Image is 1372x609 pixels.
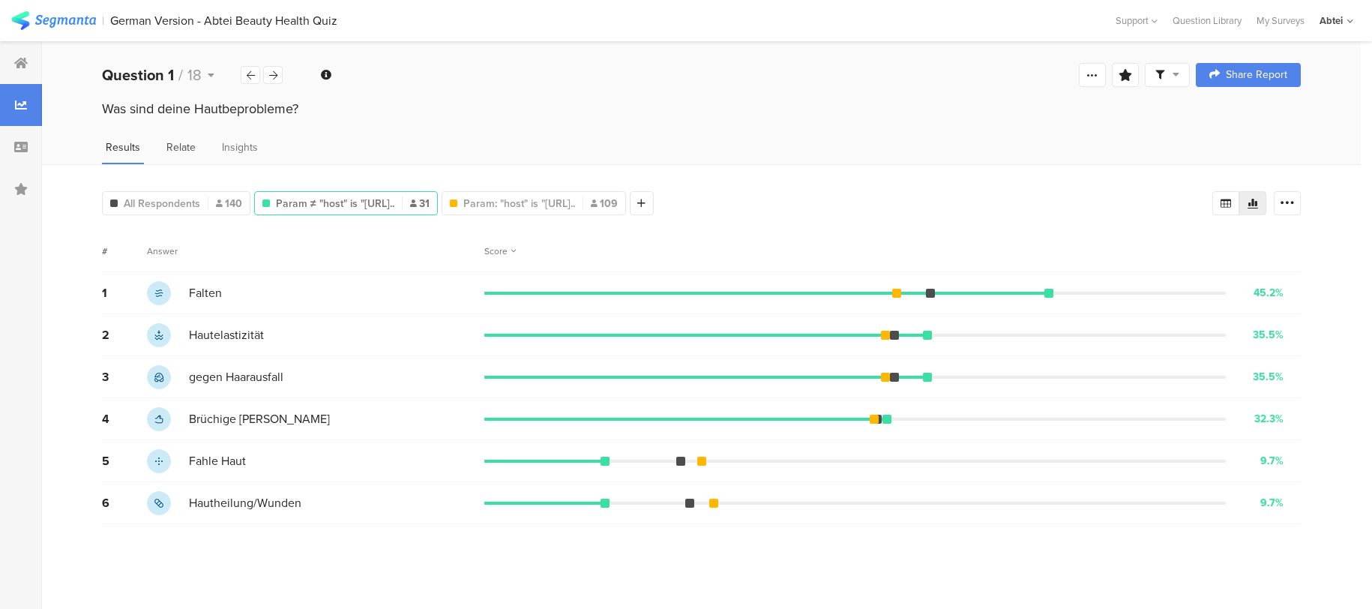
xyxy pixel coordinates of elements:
div: Score [484,244,516,258]
div: 4 [102,410,147,427]
div: German Version - Abtei Beauty Health Quiz [110,13,337,28]
span: Hautelastizität [189,326,264,343]
span: Relate [166,139,196,155]
div: 6 [102,494,147,511]
a: My Surveys [1249,13,1312,28]
div: # [102,244,147,258]
span: 18 [187,64,202,86]
img: d3718dnoaommpf.cloudfront.net%2Fitem%2F170b6f05fcee8f9d44cc.png [147,491,171,515]
span: Share Report [1226,70,1287,80]
div: 32.3% [1254,411,1284,427]
img: segmanta logo [11,11,96,30]
span: Param ≠ "host" is "[URL].. [276,196,394,211]
span: Falten [189,284,222,301]
div: 5 [102,452,147,469]
div: 2 [102,326,147,343]
span: / [178,64,183,86]
span: All Respondents [124,196,200,211]
div: Support [1116,9,1158,32]
b: Question 1 [102,64,174,86]
span: Brüchige [PERSON_NAME] [189,410,330,427]
span: Fahle Haut [189,452,246,469]
span: Results [106,139,140,155]
img: d3718dnoaommpf.cloudfront.net%2Fitem%2Fd53bf7b97ce0ce6d6f3e.png [147,323,171,347]
img: d3718dnoaommpf.cloudfront.net%2Fitem%2F83b374568c8cd707259c.png [147,365,171,389]
div: Answer [147,244,178,258]
span: 140 [216,196,242,211]
span: Hautheilung/Wunden [189,494,301,511]
div: 9.7% [1260,453,1284,469]
a: Question Library [1165,13,1249,28]
div: 35.5% [1253,369,1284,385]
div: | [102,12,104,29]
span: gegen Haarausfall [189,368,283,385]
span: Param: "host" is "[URL].. [463,196,575,211]
img: d3718dnoaommpf.cloudfront.net%2Fitem%2F4e5ba0fa1da358a2e5f0.png [147,407,171,431]
span: 31 [410,196,430,211]
span: Insights [222,139,258,155]
span: 109 [591,196,618,211]
img: d3718dnoaommpf.cloudfront.net%2Fitem%2F655cf46e893b49d5e029.png [147,449,171,473]
div: 3 [102,368,147,385]
div: 1 [102,284,147,301]
img: d3718dnoaommpf.cloudfront.net%2Fitem%2F235d70527e3a1b1a4716.png [147,281,171,305]
div: 9.7% [1260,495,1284,511]
div: Abtei [1320,13,1343,28]
div: 45.2% [1254,285,1284,301]
div: Was sind deine Hautbeprobleme? [102,99,1301,118]
div: 35.5% [1253,327,1284,343]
